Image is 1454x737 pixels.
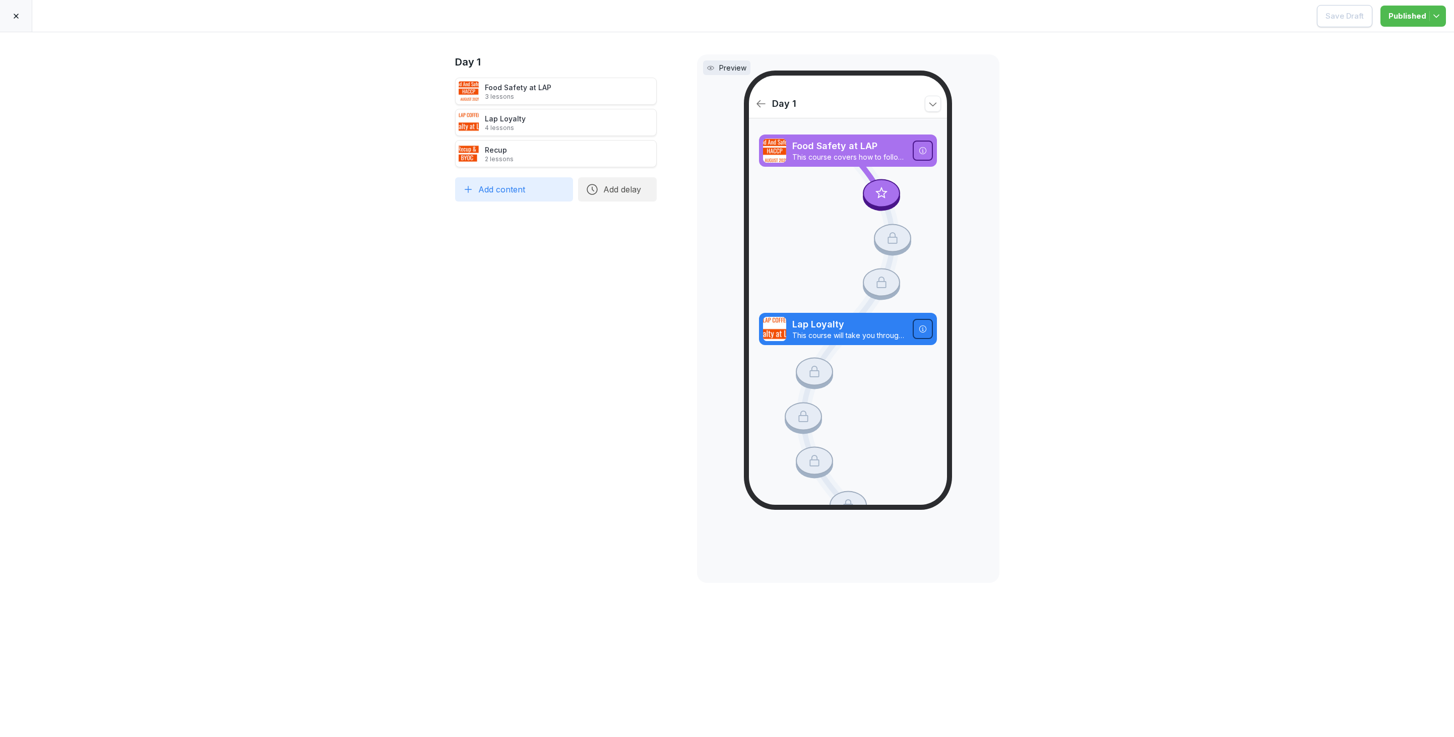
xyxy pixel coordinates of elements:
[485,145,514,163] div: Recup
[772,97,920,110] p: Day 1
[763,317,786,341] img: f50nzvx4ss32m6aoab4l0s5i.png
[455,109,657,136] div: Lap Loyalty4 lessons
[792,140,907,153] p: Food Safety at LAP
[455,140,657,167] div: Recup2 lessons
[485,82,551,101] div: Food Safety at LAP
[485,124,526,132] p: 4 lessons
[763,139,786,163] img: x361whyuq7nogn2y6dva7jo9.png
[1317,5,1372,27] button: Save Draft
[459,81,479,101] img: x361whyuq7nogn2y6dva7jo9.png
[485,113,526,132] div: Lap Loyalty
[792,318,907,331] p: Lap Loyalty
[485,93,551,101] p: 3 lessons
[1388,11,1438,22] div: Published
[578,177,657,202] button: Add delay
[1380,6,1446,27] button: Published
[792,331,907,340] p: This course will take you through the various ways we engage our customers through loyalty programs.
[792,153,907,162] p: This course covers how to follow our procedures to maintain HACCP requirements and keep you and y...
[485,155,514,163] p: 2 lessons
[455,177,573,202] button: Add content
[459,144,479,164] img: u50ha5qsz9j9lbpw4znzdcj5.png
[459,112,479,132] img: f50nzvx4ss32m6aoab4l0s5i.png
[455,54,657,70] h1: Day 1
[455,78,657,105] div: Food Safety at LAP3 lessons
[719,62,746,73] p: Preview
[1325,11,1364,22] div: Save Draft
